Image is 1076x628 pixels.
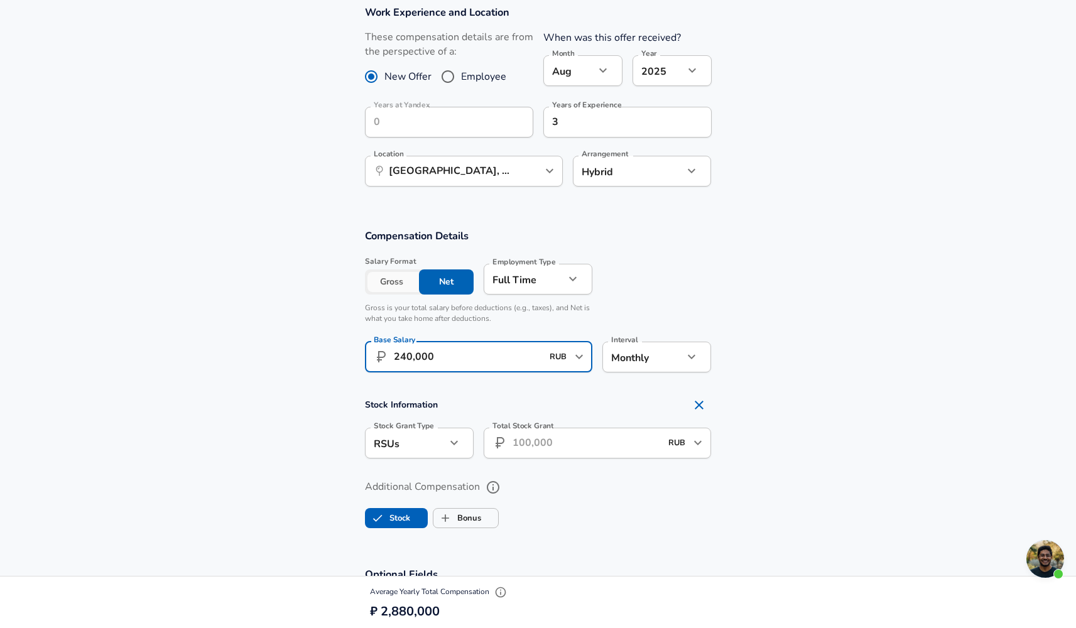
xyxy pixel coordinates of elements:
[552,50,574,57] label: Month
[419,269,474,295] button: Net
[374,336,415,344] label: Base Salary
[582,150,628,158] label: Arrangement
[394,342,543,372] input: 100,000
[492,258,556,266] label: Employment Type
[374,150,403,158] label: Location
[374,422,434,430] label: Stock Grant Type
[570,348,588,365] button: Open
[641,50,657,57] label: Year
[365,392,712,418] h4: Stock Information
[573,156,665,187] div: Hybrid
[665,433,690,453] input: USD
[546,347,571,367] input: USD
[370,587,510,597] span: Average Yearly Total Compensation
[433,506,457,530] span: Bonus
[602,342,683,372] div: Monthly
[492,422,554,430] label: Total Stock Grant
[365,269,420,295] button: Gross
[374,101,430,109] label: Years at Yandex
[365,107,506,138] input: 0
[365,567,712,582] h3: Optional Fields
[541,162,558,180] button: Open
[365,5,712,19] h3: Work Experience and Location
[365,229,712,243] h3: Compensation Details
[689,434,707,452] button: Open
[482,477,504,498] button: help
[365,256,474,267] span: Salary Format
[543,107,684,138] input: 7
[461,69,506,84] span: Employee
[366,506,389,530] span: Stock
[543,31,681,45] label: When was this offer received?
[365,477,712,498] label: Additional Compensation
[365,30,533,59] label: These compensation details are from the perspective of a:
[611,336,638,344] label: Interval
[543,55,595,86] div: Aug
[491,583,510,602] button: Explain Total Compensation
[365,508,428,528] button: StockStock
[1026,540,1064,578] div: Open chat
[384,69,432,84] span: New Offer
[366,506,410,530] label: Stock
[365,303,593,324] p: Gross is your total salary before deductions (e.g., taxes), and Net is what you take home after d...
[513,428,661,458] input: 100,000
[433,506,481,530] label: Bonus
[484,264,565,295] div: Full Time
[633,55,684,86] div: 2025
[687,392,712,418] button: Remove Section
[433,508,499,528] button: BonusBonus
[365,428,446,458] div: RSUs
[552,101,621,109] label: Years of Experience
